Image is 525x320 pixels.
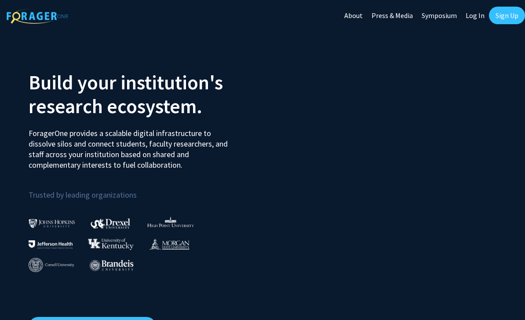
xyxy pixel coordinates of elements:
img: ForagerOne Logo [7,8,68,24]
h2: Build your institution's research ecosystem. [29,70,256,118]
img: High Point University [147,217,194,227]
p: Trusted by leading organizations [29,177,256,202]
img: Johns Hopkins University [29,219,75,228]
p: ForagerOne provides a scalable digital infrastructure to dissolve silos and connect students, fac... [29,121,229,170]
img: Morgan State University [149,238,190,250]
img: University of Kentucky [88,238,134,250]
img: Drexel University [91,218,130,228]
img: Cornell University [29,258,74,272]
img: Brandeis University [90,260,134,271]
img: Thomas Jefferson University [29,240,73,249]
a: Sign Up [489,7,525,24]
